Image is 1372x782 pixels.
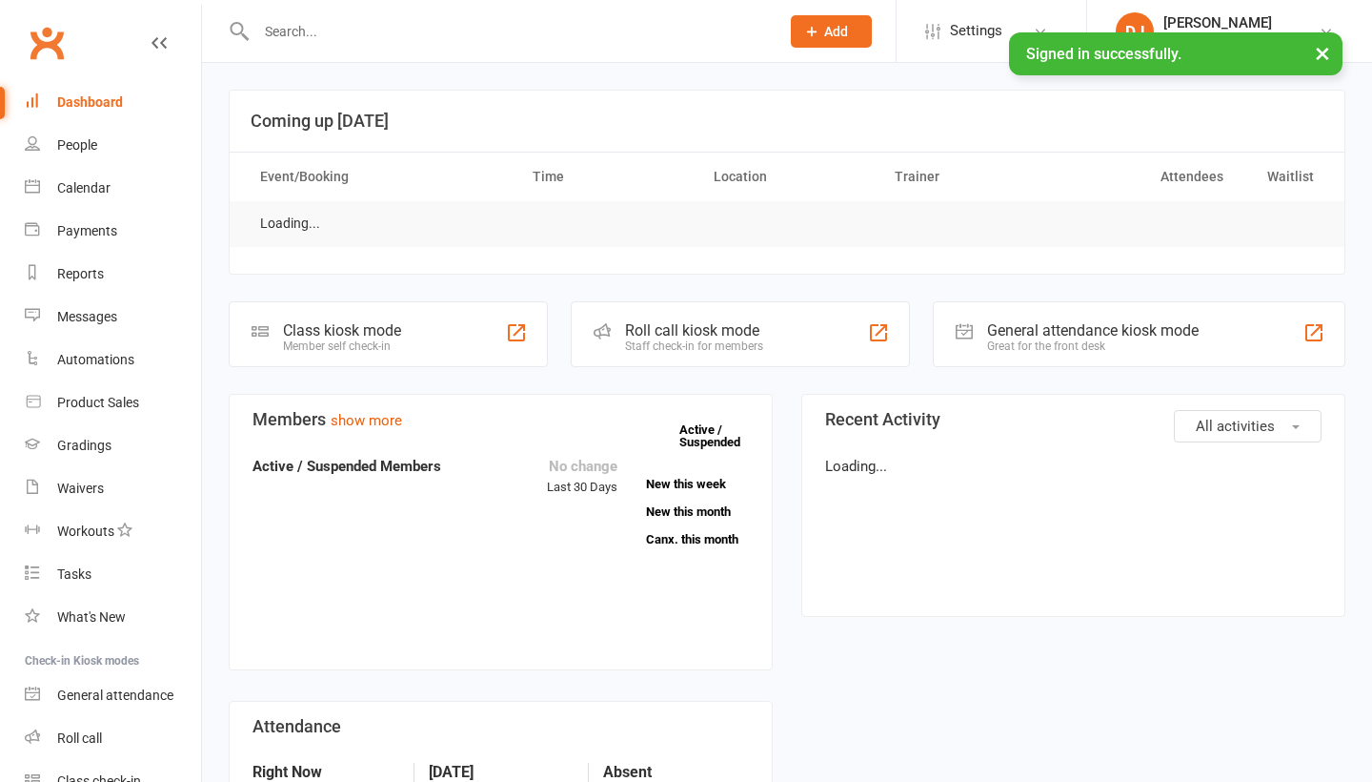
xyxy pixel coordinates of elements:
[331,412,402,429] a: show more
[243,201,337,246] td: Loading...
[625,321,763,340] div: Roll call kiosk mode
[1116,12,1154,51] div: DJ
[252,410,749,429] h3: Members
[1163,14,1286,31] div: [PERSON_NAME]
[1305,32,1340,73] button: ×
[25,674,201,717] a: General attendance kiosk mode
[251,112,1323,131] h3: Coming up [DATE]
[791,15,872,48] button: Add
[57,352,134,367] div: Automations
[25,167,201,210] a: Calendar
[57,688,173,703] div: General attendance
[646,533,749,545] a: Canx. this month
[57,438,111,453] div: Gradings
[57,94,123,110] div: Dashboard
[57,395,139,410] div: Product Sales
[25,124,201,167] a: People
[547,455,617,498] div: Last 30 Days
[1059,153,1240,201] th: Attendees
[57,180,111,195] div: Calendar
[25,596,201,639] a: What's New
[57,524,114,539] div: Workouts
[25,717,201,760] a: Roll call
[25,339,201,381] a: Automations
[1196,418,1275,435] span: All activities
[547,455,617,478] div: No change
[878,153,1059,201] th: Trainer
[696,153,878,201] th: Location
[25,467,201,510] a: Waivers
[283,321,401,340] div: Class kiosk mode
[987,340,1199,353] div: Great for the front desk
[1174,410,1322,442] button: All activities
[603,763,749,781] strong: Absent
[25,553,201,596] a: Tasks
[57,566,91,582] div: Tasks
[57,137,97,153] div: People
[25,81,201,124] a: Dashboard
[1026,45,1181,63] span: Signed in successfully.
[515,153,696,201] th: Time
[950,10,1002,52] span: Settings
[1163,31,1286,49] div: 7 Strikes Martial Arts
[57,223,117,238] div: Payments
[57,309,117,324] div: Messages
[252,717,749,736] h3: Attendance
[25,253,201,296] a: Reports
[25,381,201,424] a: Product Sales
[824,24,848,39] span: Add
[625,340,763,353] div: Staff check-in for members
[825,455,1322,478] p: Loading...
[679,409,763,463] a: Active / Suspended
[57,731,102,746] div: Roll call
[251,18,766,45] input: Search...
[283,340,401,353] div: Member self check-in
[429,763,575,781] strong: [DATE]
[25,210,201,253] a: Payments
[987,321,1199,340] div: General attendance kiosk mode
[23,19,71,67] a: Clubworx
[25,424,201,467] a: Gradings
[1241,153,1331,201] th: Waitlist
[243,153,515,201] th: Event/Booking
[57,481,104,496] div: Waivers
[646,505,749,518] a: New this month
[57,609,126,625] div: What's New
[825,410,1322,429] h3: Recent Activity
[252,763,399,781] strong: Right Now
[25,510,201,553] a: Workouts
[252,458,441,475] strong: Active / Suspended Members
[57,266,104,281] div: Reports
[646,478,749,490] a: New this week
[25,296,201,339] a: Messages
